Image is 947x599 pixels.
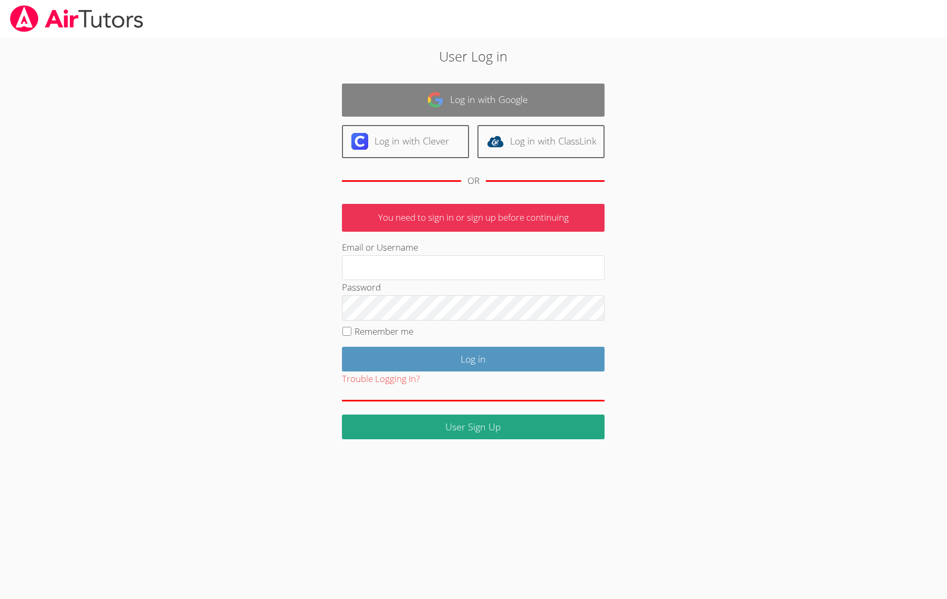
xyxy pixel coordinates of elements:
a: Log in with Clever [342,125,469,158]
label: Password [342,281,381,293]
h2: User Log in [218,46,730,66]
a: User Sign Up [342,415,605,439]
label: Remember me [355,325,413,337]
input: Log in [342,347,605,371]
a: Log in with ClassLink [477,125,605,158]
img: clever-logo-6eab21bc6e7a338710f1a6ff85c0baf02591cd810cc4098c63d3a4b26e2feb20.svg [351,133,368,150]
div: OR [467,173,480,189]
img: google-logo-50288ca7cdecda66e5e0955fdab243c47b7ad437acaf1139b6f446037453330a.svg [427,91,444,108]
img: airtutors_banner-c4298cdbf04f3fff15de1276eac7730deb9818008684d7c2e4769d2f7ddbe033.png [9,5,144,32]
label: Email or Username [342,241,418,253]
a: Log in with Google [342,84,605,117]
img: classlink-logo-d6bb404cc1216ec64c9a2012d9dc4662098be43eaf13dc465df04b49fa7ab582.svg [487,133,504,150]
button: Trouble Logging In? [342,371,420,387]
p: You need to sign in or sign up before continuing [342,204,605,232]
